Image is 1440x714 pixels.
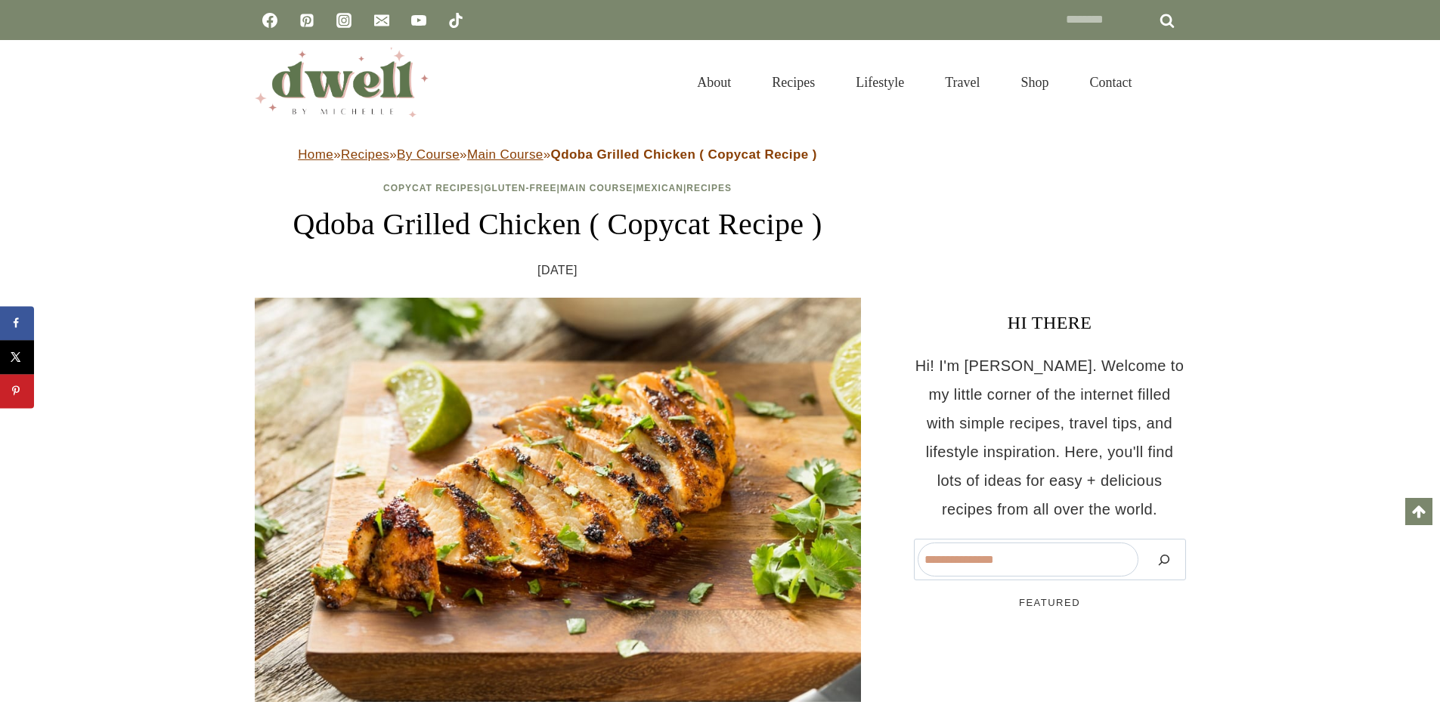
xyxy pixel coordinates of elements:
h1: Qdoba Grilled Chicken ( Copycat Recipe ) [255,202,861,247]
nav: Primary Navigation [677,56,1152,109]
img: DWELL by michelle [255,48,429,117]
a: Main Course [467,147,543,162]
p: Hi! I'm [PERSON_NAME]. Welcome to my little corner of the internet filled with simple recipes, tr... [914,351,1186,524]
a: Contact [1070,56,1153,109]
a: Shop [1000,56,1069,109]
button: View Search Form [1160,70,1186,95]
span: » » » » [298,147,817,162]
a: Instagram [329,5,359,36]
a: Scroll to top [1405,498,1432,525]
a: Recipes [751,56,835,109]
h3: HI THERE [914,309,1186,336]
img: Qdoba grilled chicken with cilantro and lime [255,298,861,702]
a: Lifestyle [835,56,924,109]
a: Home [298,147,333,162]
a: By Course [397,147,460,162]
a: TikTok [441,5,471,36]
button: Search [1146,542,1182,576]
h5: FEATURED [914,595,1186,610]
a: Travel [924,56,1000,109]
a: Main Course [560,183,633,193]
a: Mexican [636,183,683,193]
a: Facebook [255,5,285,36]
a: YouTube [404,5,434,36]
a: Recipes [686,183,732,193]
time: [DATE] [537,259,578,282]
a: Email [367,5,397,36]
a: Recipes [341,147,389,162]
a: Gluten-Free [484,183,556,193]
strong: Qdoba Grilled Chicken ( Copycat Recipe ) [551,147,817,162]
a: Copycat Recipes [383,183,481,193]
a: Pinterest [292,5,322,36]
a: About [677,56,751,109]
span: | | | | [383,183,732,193]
